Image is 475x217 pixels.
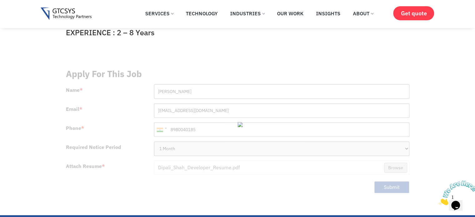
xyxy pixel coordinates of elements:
h4: EXPERIENCE : 2 – 8 Years [66,28,409,37]
a: Get quote [393,6,434,20]
a: Technology [181,7,222,20]
span: Get quote [401,10,427,17]
a: Industries [225,7,269,20]
iframe: chat widget [436,178,475,208]
img: Gtcsys logo [41,7,92,20]
a: Our Work [272,7,308,20]
img: Chat attention grabber [2,2,41,27]
a: About [348,7,378,20]
span: 1 [2,2,5,8]
a: Insights [311,7,345,20]
img: loader.gif [238,122,262,127]
a: Services [141,7,178,20]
